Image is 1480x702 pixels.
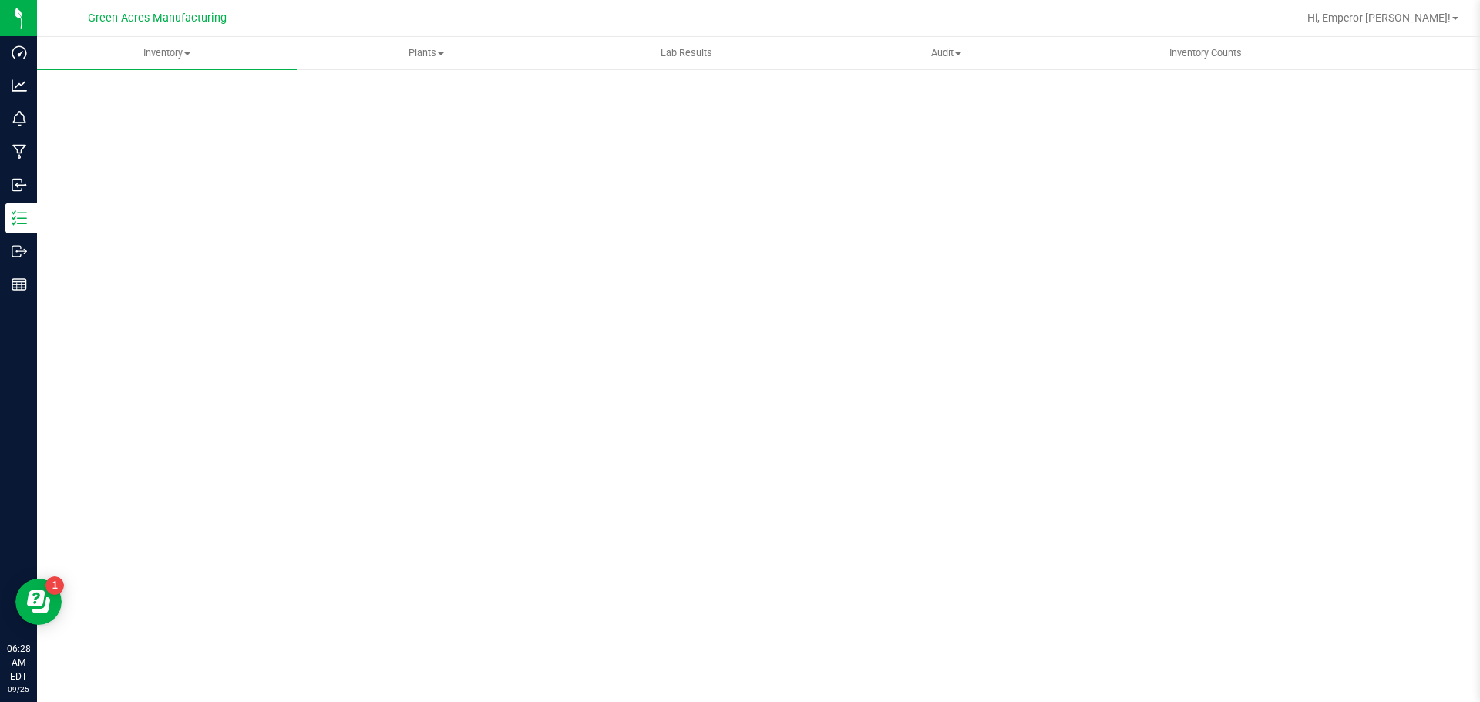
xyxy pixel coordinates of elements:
inline-svg: Monitoring [12,111,27,126]
inline-svg: Inventory [12,210,27,226]
span: Green Acres Manufacturing [88,12,227,25]
inline-svg: Manufacturing [12,144,27,160]
span: Inventory Counts [1149,46,1263,60]
inline-svg: Analytics [12,78,27,93]
a: Lab Results [557,37,816,69]
p: 06:28 AM EDT [7,642,30,684]
iframe: Resource center unread badge [45,576,64,595]
span: Hi, Emperor [PERSON_NAME]! [1307,12,1451,24]
inline-svg: Inbound [12,177,27,193]
a: Inventory [37,37,297,69]
iframe: Resource center [15,579,62,625]
span: Plants [298,46,556,60]
inline-svg: Outbound [12,244,27,259]
inline-svg: Reports [12,277,27,292]
inline-svg: Dashboard [12,45,27,60]
p: 09/25 [7,684,30,695]
a: Plants [297,37,557,69]
span: Inventory [37,46,297,60]
span: Lab Results [640,46,733,60]
a: Audit [816,37,1076,69]
span: Audit [817,46,1075,60]
a: Inventory Counts [1076,37,1336,69]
